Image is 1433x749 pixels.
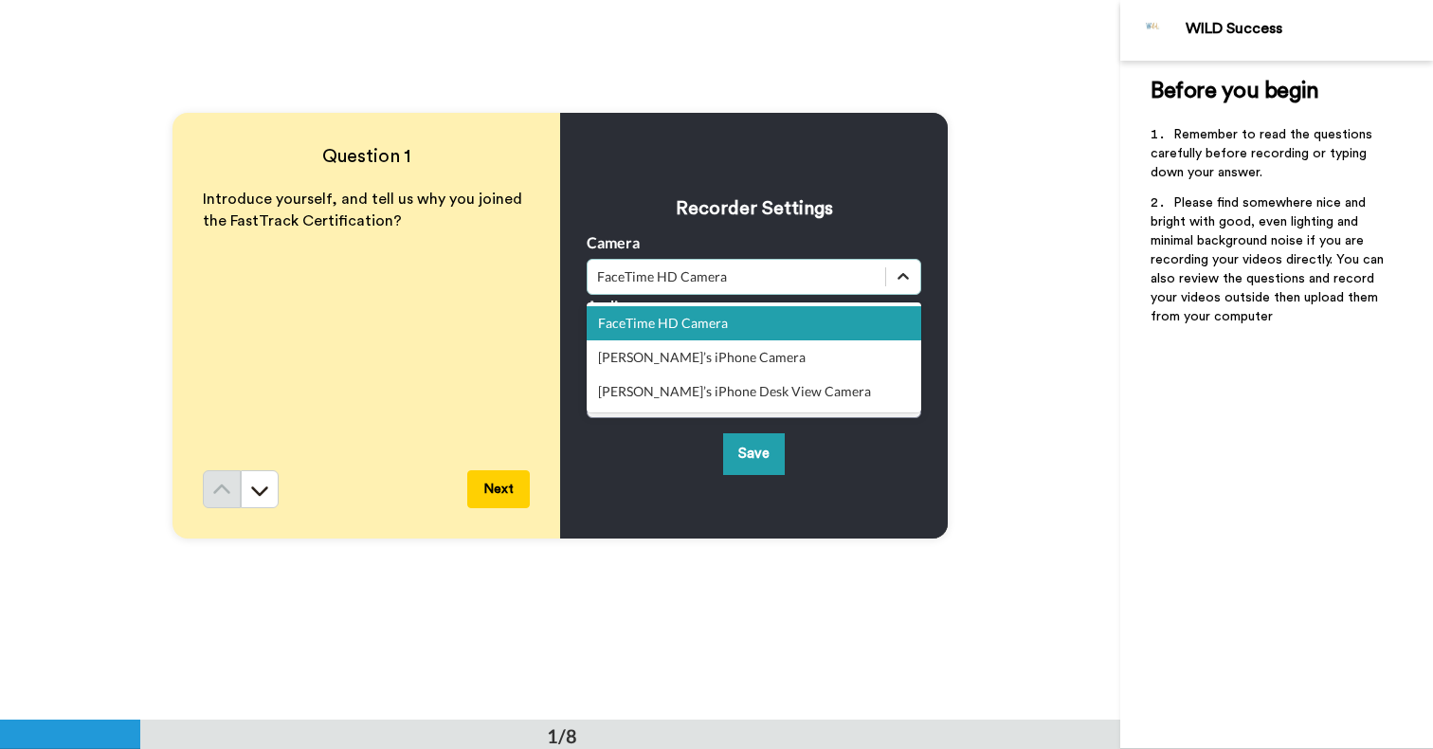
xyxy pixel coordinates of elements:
span: Introduce yourself, and tell us why you joined the FastTrack Certification? [203,192,526,228]
label: Audio [587,295,626,318]
label: Camera [587,231,640,254]
div: [PERSON_NAME]’s iPhone Camera [587,340,921,374]
h3: Recorder Settings [587,195,921,222]
span: Before you begin [1151,80,1318,102]
div: [PERSON_NAME]’s iPhone Desk View Camera [587,374,921,409]
span: Please find somewhere nice and bright with good, even lighting and minimal background noise if yo... [1151,196,1388,323]
div: WILD Success [1186,20,1432,38]
h4: Question 1 [203,143,530,170]
div: FaceTime HD Camera [597,267,876,286]
button: Next [467,470,530,508]
button: Save [723,433,785,474]
span: Remember to read the questions carefully before recording or typing down your answer. [1151,128,1376,179]
div: 1/8 [517,722,608,749]
img: Profile Image [1131,8,1176,53]
div: FaceTime HD Camera [587,306,921,340]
